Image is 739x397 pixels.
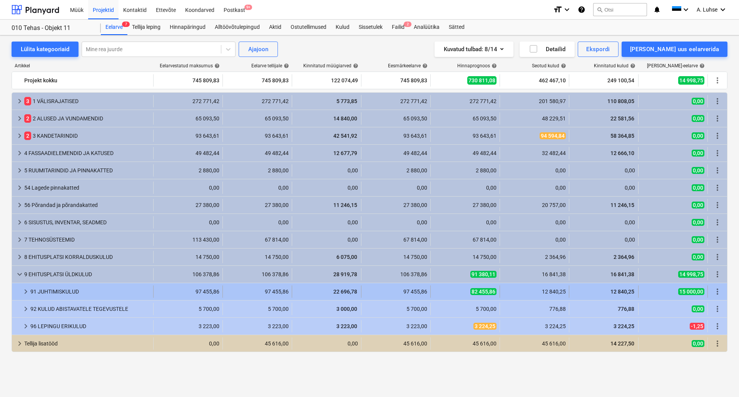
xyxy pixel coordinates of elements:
div: 45 616,00 [434,340,497,347]
span: search [597,7,603,13]
div: 2 880,00 [157,167,219,173]
div: 0,00 [572,219,635,225]
span: Rohkem tegevusi [713,97,722,106]
div: 0,00 [503,237,566,243]
div: 0,00 [157,340,219,347]
div: 0,00 [572,237,635,243]
span: 3 223,00 [336,323,358,329]
span: keyboard_arrow_right [15,166,24,175]
span: help [421,63,428,68]
div: 113 430,00 [157,237,219,243]
div: Eelarvestatud maksumus [160,63,220,68]
div: 3 KANDETARINDID [24,130,150,142]
span: 0,00 [692,254,704,260]
span: Rohkem tegevusi [713,304,722,314]
a: Tellija leping [127,20,165,35]
div: 27 380,00 [157,202,219,208]
div: 5 700,00 [226,306,289,312]
div: 5 700,00 [364,306,427,312]
span: 14 840,00 [333,115,358,122]
span: 0,00 [692,184,704,191]
div: 3 224,25 [503,323,566,329]
button: Ekspordi [578,42,618,57]
div: Eesmärkeelarve [388,63,428,68]
div: 462 467,10 [503,74,566,87]
div: 0,00 [226,219,289,225]
i: format_size [553,5,562,14]
span: 3 [24,97,31,105]
div: 92 KULUD ABISTAVATELE TEGEVUSTELE [30,303,150,315]
div: 0,00 [295,167,358,173]
div: 0,00 [364,219,427,225]
span: Rohkem tegevusi [713,183,722,192]
div: 93 643,61 [434,133,497,139]
span: 14 998,75 [678,76,704,85]
div: 9 EHITUSPLATSI ÜLDKULUD [24,268,150,280]
div: 49 482,44 [434,150,497,156]
span: Rohkem tegevusi [713,287,722,296]
div: 49 482,44 [157,150,219,156]
a: Kulud [331,20,354,35]
div: 20 757,00 [503,202,566,208]
div: 0,00 [503,167,566,173]
span: 22 581,56 [610,115,635,122]
span: 12 840,25 [610,289,635,295]
div: 49 482,44 [226,150,289,156]
div: 0,00 [434,185,497,191]
span: 3 224,25 [613,323,635,329]
a: Analüütika [409,20,444,35]
i: Abikeskus [578,5,585,14]
div: 12 840,25 [503,289,566,295]
div: 8 EHITUSPLATSI KORRALDUSKULUD [24,251,150,263]
span: 0,00 [692,236,704,243]
span: 0,00 [692,167,704,174]
a: Ostutellimused [286,20,331,35]
div: 27 380,00 [226,202,289,208]
div: 0,00 [295,340,358,347]
span: 16 841,38 [610,271,635,277]
div: 0,00 [157,219,219,225]
div: 122 074,49 [295,74,358,87]
span: 11 246,15 [610,202,635,208]
span: 91 380,11 [470,271,497,278]
div: 6 SISUSTUS, INVENTAR, SEADMED [24,216,150,229]
div: Hinnapäringud [165,20,210,35]
span: keyboard_arrow_right [21,287,30,296]
span: 2 [404,22,411,27]
div: Seotud kulud [532,63,566,68]
span: 14 227,50 [610,340,635,347]
div: 14 750,00 [434,254,497,260]
div: 272 771,42 [434,98,497,104]
div: 2 880,00 [434,167,497,173]
div: 97 455,86 [157,289,219,295]
span: 58 364,85 [610,133,635,139]
span: 11 246,15 [333,202,358,208]
div: Lülita kategooriaid [21,44,69,54]
div: 93 643,61 [226,133,289,139]
a: Alltöövõtulepingud [210,20,264,35]
div: Vestlusvidin [701,360,739,397]
div: 45 616,00 [503,340,566,347]
span: 3 224,25 [473,323,497,330]
span: Rohkem tegevusi [713,114,722,123]
div: 2 364,96 [503,254,566,260]
div: 27 380,00 [434,202,497,208]
div: 5 700,00 [434,306,497,312]
div: 3 223,00 [226,323,289,329]
div: 010 Tehas - Objekt 11 [12,24,92,32]
div: Kinnitatud müügiarved [303,63,358,68]
div: Sissetulek [354,20,387,35]
button: Detailid [520,42,575,57]
span: 2 [24,114,31,123]
span: keyboard_arrow_right [15,252,24,262]
span: 0,00 [692,150,704,157]
span: keyboard_arrow_right [15,339,24,348]
div: 65 093,50 [226,115,289,122]
div: 65 093,50 [157,115,219,122]
span: keyboard_arrow_right [21,304,30,314]
div: 745 809,83 [157,74,219,87]
div: Detailid [529,44,565,54]
div: Ekspordi [586,44,610,54]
